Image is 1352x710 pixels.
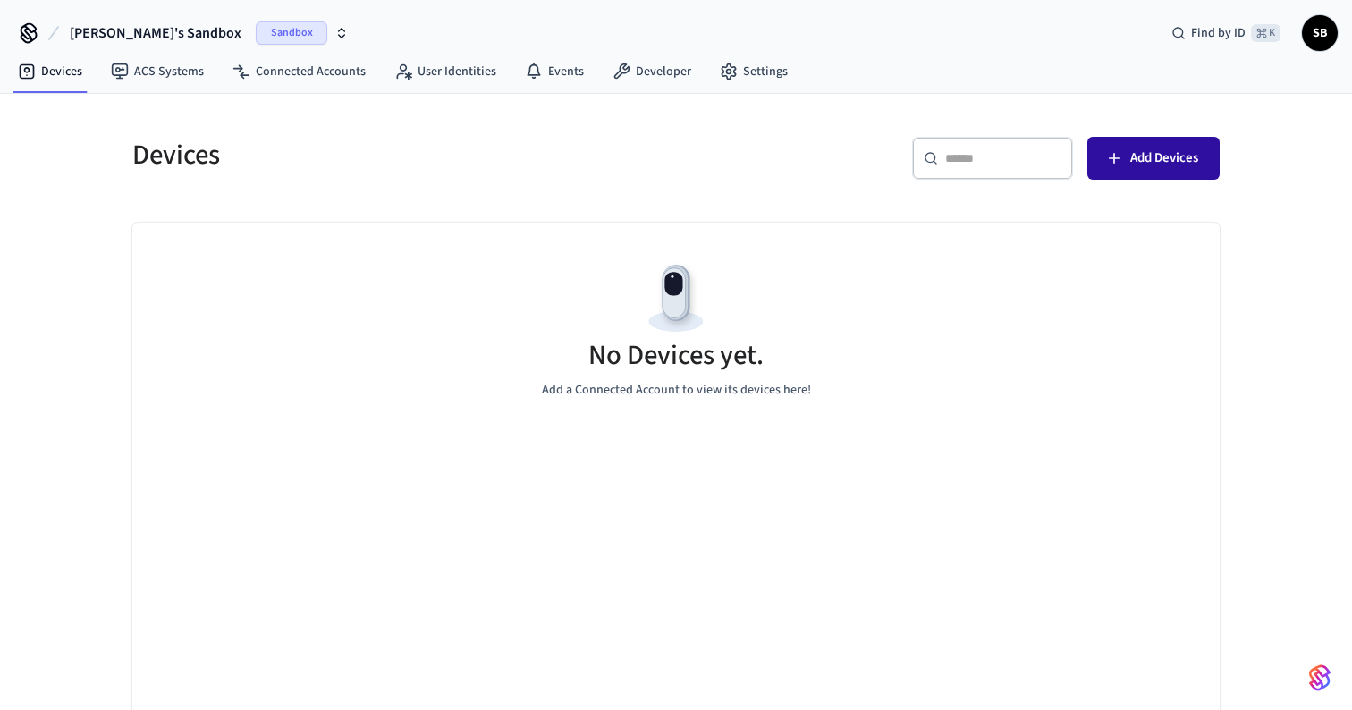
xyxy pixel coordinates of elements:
h5: No Devices yet. [588,337,764,374]
span: SB [1304,17,1336,49]
a: Settings [706,55,802,88]
button: Add Devices [1087,137,1220,180]
div: Find by ID⌘ K [1157,17,1295,49]
span: [PERSON_NAME]'s Sandbox [70,22,241,44]
p: Add a Connected Account to view its devices here! [542,381,811,400]
button: SB [1302,15,1338,51]
img: Devices Empty State [636,258,716,339]
h5: Devices [132,137,665,173]
a: Developer [598,55,706,88]
span: Find by ID [1191,24,1246,42]
a: User Identities [380,55,511,88]
a: Devices [4,55,97,88]
img: SeamLogoGradient.69752ec5.svg [1309,664,1331,692]
a: Events [511,55,598,88]
span: Sandbox [256,21,327,45]
a: Connected Accounts [218,55,380,88]
a: ACS Systems [97,55,218,88]
span: ⌘ K [1251,24,1280,42]
span: Add Devices [1130,147,1198,170]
